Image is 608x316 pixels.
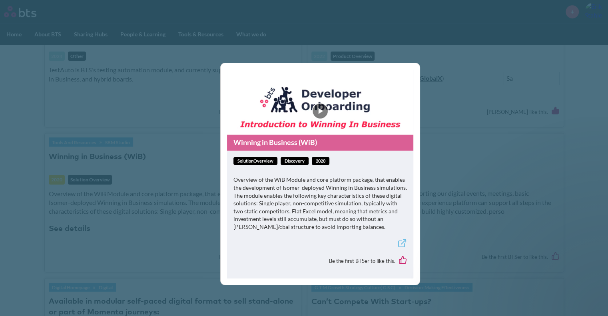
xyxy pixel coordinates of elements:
iframe: Intercom live chat [581,289,600,308]
a: Winning in Business (WiB) [227,135,413,150]
p: Overview of the WiB Module and core platform package, that enables the development of Isomer-depl... [233,176,407,231]
div: Be the first BTSer to like this. [233,250,407,272]
span: solutionOverview [233,157,277,165]
a: Discovery [281,157,309,165]
a: External link [397,238,407,250]
span: 2020 [312,157,329,165]
iframe: Intercom notifications message [448,145,608,294]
